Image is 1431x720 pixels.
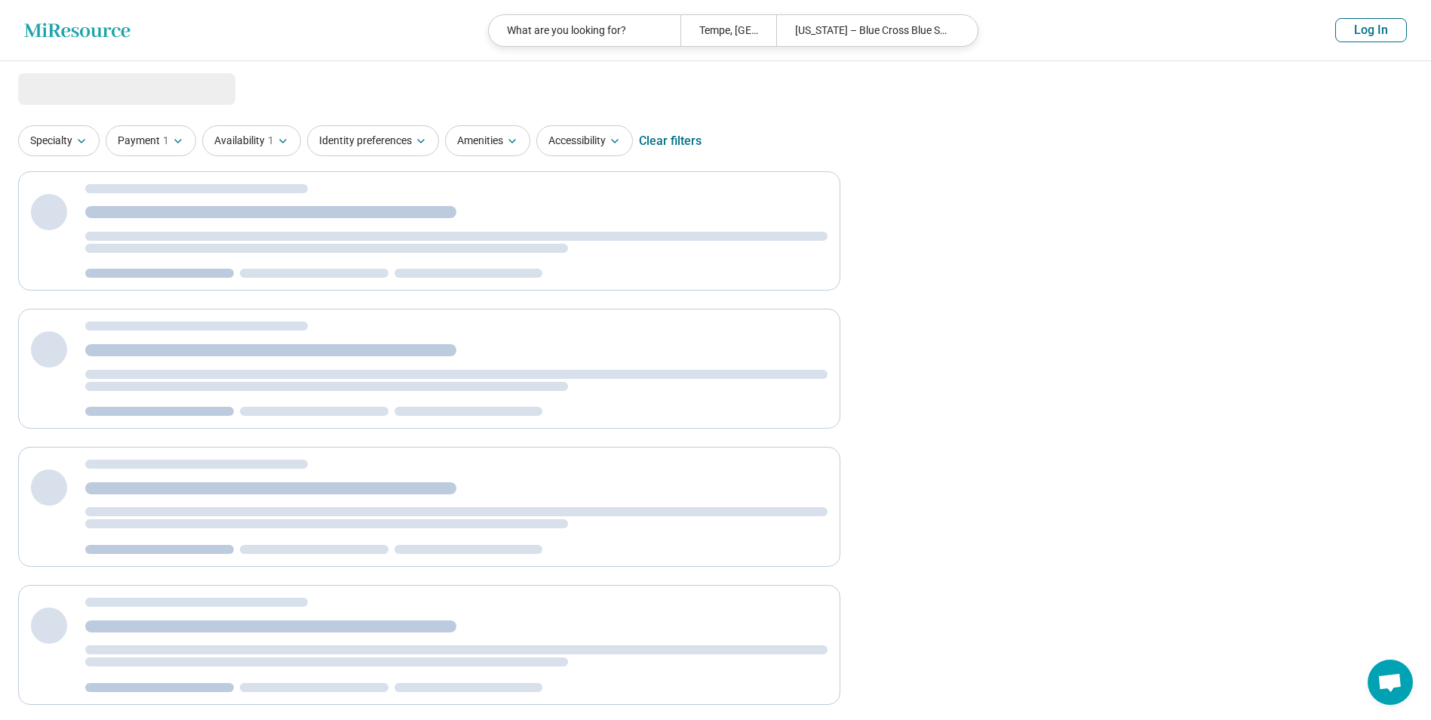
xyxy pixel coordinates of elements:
[18,125,100,156] button: Specialty
[307,125,439,156] button: Identity preferences
[106,125,196,156] button: Payment1
[489,15,680,46] div: What are you looking for?
[202,125,301,156] button: Availability1
[776,15,968,46] div: [US_STATE] – Blue Cross Blue Shield
[163,133,169,149] span: 1
[18,73,145,103] span: Loading...
[536,125,633,156] button: Accessibility
[1368,660,1413,705] div: Open chat
[268,133,274,149] span: 1
[639,123,702,159] div: Clear filters
[1335,18,1407,42] button: Log In
[445,125,530,156] button: Amenities
[680,15,776,46] div: Tempe, [GEOGRAPHIC_DATA]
